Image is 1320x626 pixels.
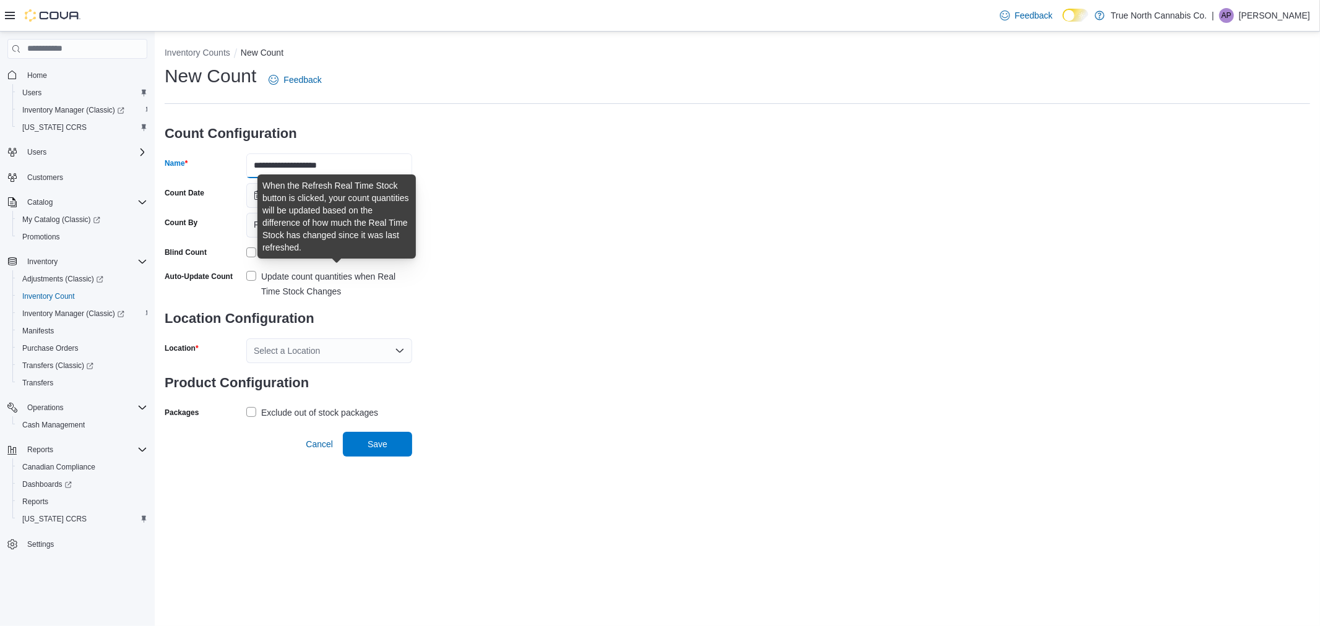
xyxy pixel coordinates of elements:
[17,512,92,526] a: [US_STATE] CCRS
[22,232,60,242] span: Promotions
[17,418,90,432] a: Cash Management
[17,229,147,244] span: Promotions
[22,497,48,507] span: Reports
[17,289,80,304] a: Inventory Count
[2,194,152,211] button: Catalog
[22,291,75,301] span: Inventory Count
[254,217,288,232] span: Products
[17,477,147,492] span: Dashboards
[22,122,87,132] span: [US_STATE] CCRS
[22,170,68,185] a: Customers
[17,375,58,390] a: Transfers
[368,438,387,450] span: Save
[17,120,92,135] a: [US_STATE] CCRS
[22,536,147,552] span: Settings
[22,514,87,524] span: [US_STATE] CCRS
[165,218,197,228] label: Count By
[17,272,108,286] a: Adjustments (Classic)
[306,438,333,450] span: Cancel
[12,270,152,288] a: Adjustments (Classic)
[165,343,199,353] label: Location
[17,85,46,100] a: Users
[395,346,405,356] button: Open list of options
[1111,8,1207,23] p: True North Cannabis Co.
[165,48,230,58] button: Inventory Counts
[2,168,152,186] button: Customers
[17,272,147,286] span: Adjustments (Classic)
[22,343,79,353] span: Purchase Orders
[22,215,100,225] span: My Catalog (Classic)
[12,374,152,392] button: Transfers
[165,363,412,403] h3: Product Configuration
[165,272,233,281] label: Auto-Update Count
[17,418,147,432] span: Cash Management
[7,61,147,586] nav: Complex example
[12,340,152,357] button: Purchase Orders
[2,66,152,84] button: Home
[12,101,152,119] a: Inventory Manager (Classic)
[22,537,59,552] a: Settings
[17,85,147,100] span: Users
[283,74,321,86] span: Feedback
[261,269,412,299] div: Update count quantities when Real Time Stock Changes
[27,147,46,157] span: Users
[27,403,64,413] span: Operations
[1239,8,1310,23] p: [PERSON_NAME]
[27,71,47,80] span: Home
[17,341,147,356] span: Purchase Orders
[17,306,129,321] a: Inventory Manager (Classic)
[241,48,283,58] button: New Count
[2,535,152,553] button: Settings
[17,103,129,118] a: Inventory Manager (Classic)
[12,476,152,493] a: Dashboards
[165,408,199,418] label: Packages
[12,84,152,101] button: Users
[17,358,147,373] span: Transfers (Classic)
[17,494,147,509] span: Reports
[165,188,204,198] label: Count Date
[165,158,188,168] label: Name
[165,46,1310,61] nav: An example of EuiBreadcrumbs
[22,479,72,489] span: Dashboards
[22,105,124,115] span: Inventory Manager (Classic)
[22,462,95,472] span: Canadian Compliance
[12,357,152,374] a: Transfers (Classic)
[2,144,152,161] button: Users
[22,254,63,269] button: Inventory
[262,179,411,254] div: When the Refresh Real Time Stock button is clicked, your count quantities will be updated based o...
[17,306,147,321] span: Inventory Manager (Classic)
[1015,9,1053,22] span: Feedback
[17,324,59,338] a: Manifests
[12,228,152,246] button: Promotions
[27,173,63,182] span: Customers
[165,247,207,257] div: Blind Count
[22,442,147,457] span: Reports
[17,341,84,356] a: Purchase Orders
[17,512,147,526] span: Washington CCRS
[12,305,152,322] a: Inventory Manager (Classic)
[2,441,152,458] button: Reports
[17,375,147,390] span: Transfers
[12,211,152,228] a: My Catalog (Classic)
[12,322,152,340] button: Manifests
[343,432,412,457] button: Save
[22,68,52,83] a: Home
[22,378,53,388] span: Transfers
[264,67,326,92] a: Feedback
[2,399,152,416] button: Operations
[22,145,147,160] span: Users
[2,253,152,270] button: Inventory
[22,361,93,371] span: Transfers (Classic)
[17,477,77,492] a: Dashboards
[12,119,152,136] button: [US_STATE] CCRS
[22,442,58,457] button: Reports
[12,288,152,305] button: Inventory Count
[17,103,147,118] span: Inventory Manager (Classic)
[17,494,53,509] a: Reports
[22,326,54,336] span: Manifests
[22,400,147,415] span: Operations
[12,493,152,510] button: Reports
[995,3,1058,28] a: Feedback
[12,510,152,528] button: [US_STATE] CCRS
[17,120,147,135] span: Washington CCRS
